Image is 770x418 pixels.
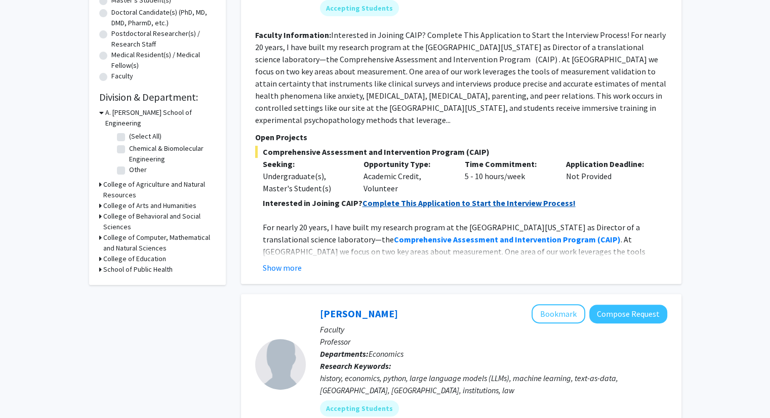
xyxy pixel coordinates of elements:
[362,198,576,208] a: Complete This Application to Start the Interview Process!
[255,30,331,40] b: Faculty Information:
[8,372,43,410] iframe: Chat
[105,107,216,129] h3: A. [PERSON_NAME] School of Engineering
[558,158,660,194] div: Not Provided
[129,164,147,175] label: Other
[394,234,621,244] a: Comprehensive Assessment and Intervention Program (CAIP)
[111,71,133,81] label: Faculty
[597,234,621,244] strong: (CAIP)
[99,91,216,103] h2: Division & Department:
[103,179,216,200] h3: College of Agriculture and Natural Resources
[320,372,667,396] div: history, economics, python, large language models (LLMs), machine learning, text-as-data, [GEOGRA...
[369,349,403,359] span: Economics
[589,305,667,323] button: Compose Request to Peter Murrell
[129,143,213,164] label: Chemical & Biomolecular Engineering
[363,158,450,170] p: Opportunity Type:
[255,30,666,125] fg-read-more: Interested in Joining CAIP? Complete This Application to Start the Interview Process! For nearly ...
[103,232,216,254] h3: College of Computer, Mathematical and Natural Sciences
[111,28,216,50] label: Postdoctoral Researcher(s) / Research Staff
[111,7,216,28] label: Doctoral Candidate(s) (PhD, MD, DMD, PharmD, etc.)
[532,304,585,323] button: Add Peter Murrell to Bookmarks
[320,361,391,371] b: Research Keywords:
[356,158,457,194] div: Academic Credit, Volunteer
[255,146,667,158] span: Comprehensive Assessment and Intervention Program (CAIP)
[320,323,667,336] p: Faculty
[320,336,667,348] p: Professor
[320,400,399,416] mat-chip: Accepting Students
[320,307,398,320] a: [PERSON_NAME]
[566,158,652,170] p: Application Deadline:
[263,158,349,170] p: Seeking:
[394,234,596,244] strong: Comprehensive Assessment and Intervention Program
[263,221,667,403] p: For nearly 20 years, I have built my research program at the [GEOGRAPHIC_DATA][US_STATE] as Direc...
[129,131,161,142] label: (Select All)
[457,158,558,194] div: 5 - 10 hours/week
[103,211,216,232] h3: College of Behavioral and Social Sciences
[255,131,667,143] p: Open Projects
[320,349,369,359] b: Departments:
[103,254,166,264] h3: College of Education
[263,170,349,194] div: Undergraduate(s), Master's Student(s)
[465,158,551,170] p: Time Commitment:
[111,50,216,71] label: Medical Resident(s) / Medical Fellow(s)
[103,264,173,275] h3: School of Public Health
[103,200,196,211] h3: College of Arts and Humanities
[263,262,302,274] button: Show more
[263,198,362,208] strong: Interested in Joining CAIP?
